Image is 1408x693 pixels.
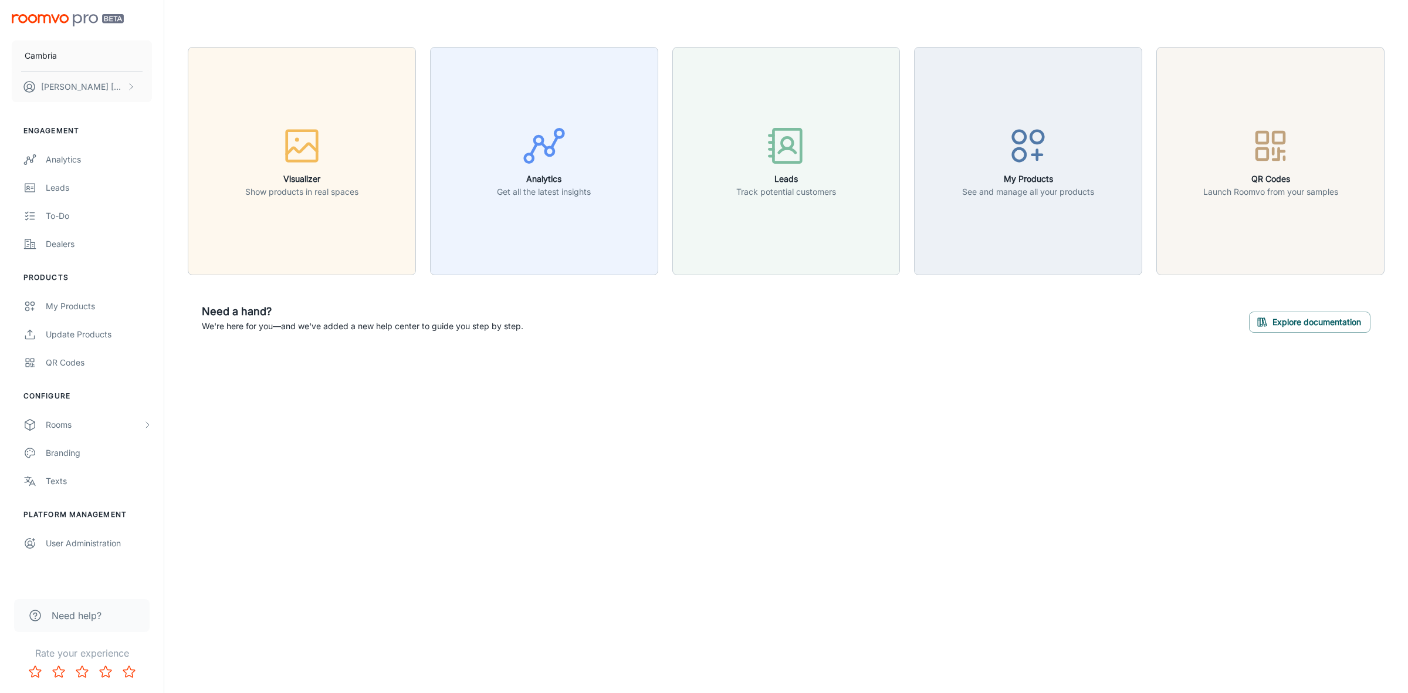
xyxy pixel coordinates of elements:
p: [PERSON_NAME] [PERSON_NAME] [41,80,124,93]
p: We're here for you—and we've added a new help center to guide you step by step. [202,320,523,333]
p: Show products in real spaces [245,185,358,198]
a: My ProductsSee and manage all your products [914,154,1142,166]
p: Get all the latest insights [497,185,591,198]
h6: Analytics [497,173,591,185]
a: LeadsTrack potential customers [672,154,901,166]
a: QR CodesLaunch Roomvo from your samples [1156,154,1385,166]
p: Launch Roomvo from your samples [1203,185,1338,198]
p: See and manage all your products [962,185,1094,198]
a: AnalyticsGet all the latest insights [430,154,658,166]
button: Cambria [12,40,152,71]
p: Cambria [25,49,57,62]
div: Update Products [46,328,152,341]
button: QR CodesLaunch Roomvo from your samples [1156,47,1385,275]
button: LeadsTrack potential customers [672,47,901,275]
button: AnalyticsGet all the latest insights [430,47,658,275]
div: Dealers [46,238,152,251]
div: Leads [46,181,152,194]
h6: Leads [736,173,836,185]
h6: Need a hand? [202,303,523,320]
h6: My Products [962,173,1094,185]
a: Explore documentation [1249,315,1370,327]
div: To-do [46,209,152,222]
button: Explore documentation [1249,312,1370,333]
p: Track potential customers [736,185,836,198]
img: Roomvo PRO Beta [12,14,124,26]
div: QR Codes [46,356,152,369]
button: VisualizerShow products in real spaces [188,47,416,275]
h6: Visualizer [245,173,358,185]
button: [PERSON_NAME] [PERSON_NAME] [12,72,152,102]
h6: QR Codes [1203,173,1338,185]
div: My Products [46,300,152,313]
button: My ProductsSee and manage all your products [914,47,1142,275]
div: Analytics [46,153,152,166]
